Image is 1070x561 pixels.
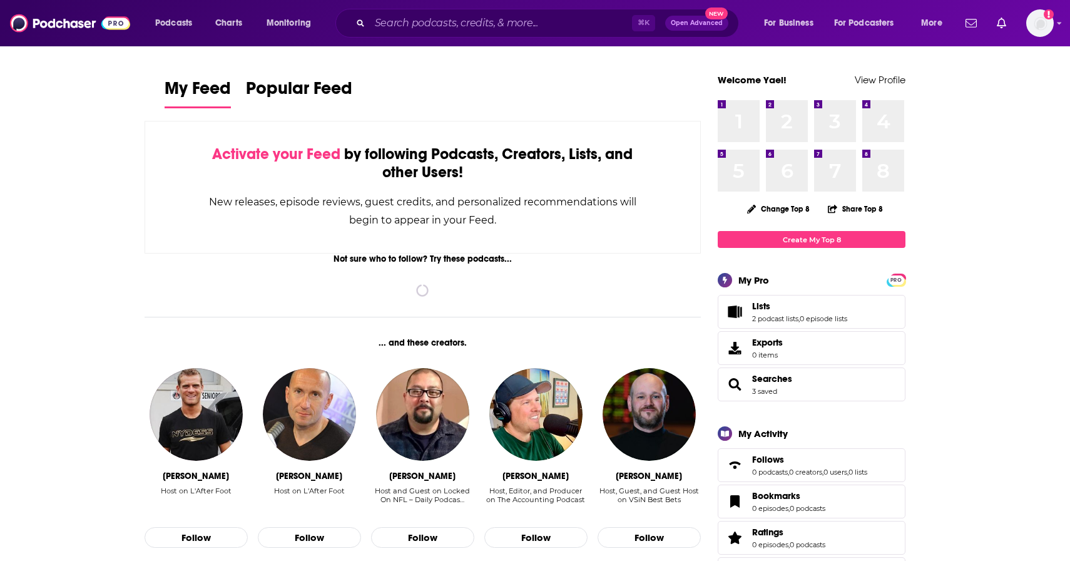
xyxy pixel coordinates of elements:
div: Gilbert Brisbois [276,471,342,481]
a: Searches [722,376,747,393]
a: Charts [207,13,250,33]
div: Host and Guest on Locked On NFL – Daily Podcas… [371,486,474,513]
a: View Profile [855,74,905,86]
a: 0 episodes [752,540,788,549]
div: by following Podcasts, Creators, Lists, and other Users! [208,145,638,182]
a: Popular Feed [246,78,352,108]
img: Blake Oliver [489,368,582,461]
a: Welcome Yael! [718,74,787,86]
div: Host, Editor, and Producer on The Accounting Podcast [484,486,588,513]
svg: Add a profile image [1044,9,1054,19]
a: 0 episodes [752,504,788,513]
input: Search podcasts, credits, & more... [370,13,632,33]
span: For Business [764,14,813,32]
div: Not sure who to follow? Try these podcasts... [145,254,701,264]
button: Share Top 8 [827,197,884,221]
button: Follow [371,527,474,548]
button: open menu [912,13,958,33]
span: , [788,540,790,549]
span: New [705,8,728,19]
span: Lists [718,295,905,329]
div: Host and Guest on Locked On NFL – Daily Podcas… [371,486,474,504]
img: Wes Reynolds [603,368,695,461]
button: Open AdvancedNew [665,16,728,31]
a: Gilbert Brisbois [263,368,355,461]
a: Bookmarks [752,490,825,502]
span: Logged in as yaelbt [1026,9,1054,37]
a: PRO [889,275,904,284]
span: Exports [752,337,783,348]
span: Searches [718,368,905,401]
div: Blake Oliver [502,471,569,481]
a: Show notifications dropdown [960,13,982,34]
div: Host, Guest, and Guest Host on VSiN Best Bets [598,486,701,504]
a: 0 users [823,468,847,476]
div: My Activity [738,428,788,440]
a: Follows [752,454,867,465]
a: Follows [722,456,747,474]
span: Monitoring [267,14,311,32]
span: , [822,468,823,476]
a: Create My Top 8 [718,231,905,248]
button: Follow [598,527,701,548]
span: Exports [722,339,747,357]
div: Host, Guest, and Guest Host on VSiN Best Bets [598,486,701,513]
a: 0 episode lists [800,314,847,323]
span: Charts [215,14,242,32]
span: Ratings [752,527,783,538]
span: Activate your Feed [212,145,340,163]
a: 0 podcasts [790,540,825,549]
span: , [847,468,848,476]
span: For Podcasters [834,14,894,32]
span: , [798,314,800,323]
img: Podchaser - Follow, Share and Rate Podcasts [10,11,130,35]
button: Follow [484,527,588,548]
div: Host on L'After Foot [274,486,345,495]
a: 3 saved [752,387,777,396]
a: 0 lists [848,468,867,476]
span: My Feed [165,78,231,106]
div: David Harrison [389,471,456,481]
div: Search podcasts, credits, & more... [347,9,751,38]
div: ... and these creators. [145,337,701,348]
a: Ratings [752,527,825,538]
a: My Feed [165,78,231,108]
span: , [788,468,789,476]
button: Change Top 8 [740,201,817,217]
span: Bookmarks [752,490,800,502]
span: Open Advanced [671,20,723,26]
button: Follow [145,527,248,548]
span: ⌘ K [632,15,655,31]
div: Wes Reynolds [616,471,682,481]
a: 2 podcast lists [752,314,798,323]
span: 0 items [752,351,783,359]
img: David Harrison [376,368,469,461]
span: Lists [752,301,770,312]
a: Lists [752,301,847,312]
img: Jerome Rothen [150,368,242,461]
a: Searches [752,373,792,384]
span: Podcasts [155,14,192,32]
div: New releases, episode reviews, guest credits, and personalized recommendations will begin to appe... [208,193,638,229]
div: My Pro [738,274,769,286]
button: open menu [826,13,912,33]
a: 0 podcasts [790,504,825,513]
a: Bookmarks [722,493,747,510]
button: open menu [258,13,327,33]
a: Exports [718,331,905,365]
span: Ratings [718,521,905,555]
div: Host on L'After Foot [161,486,232,513]
span: PRO [889,275,904,285]
span: More [921,14,942,32]
span: Follows [718,448,905,482]
div: Jerome Rothen [163,471,229,481]
span: Bookmarks [718,485,905,518]
div: Host, Editor, and Producer on The Accounting Podcast [484,486,588,504]
a: 0 podcasts [752,468,788,476]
